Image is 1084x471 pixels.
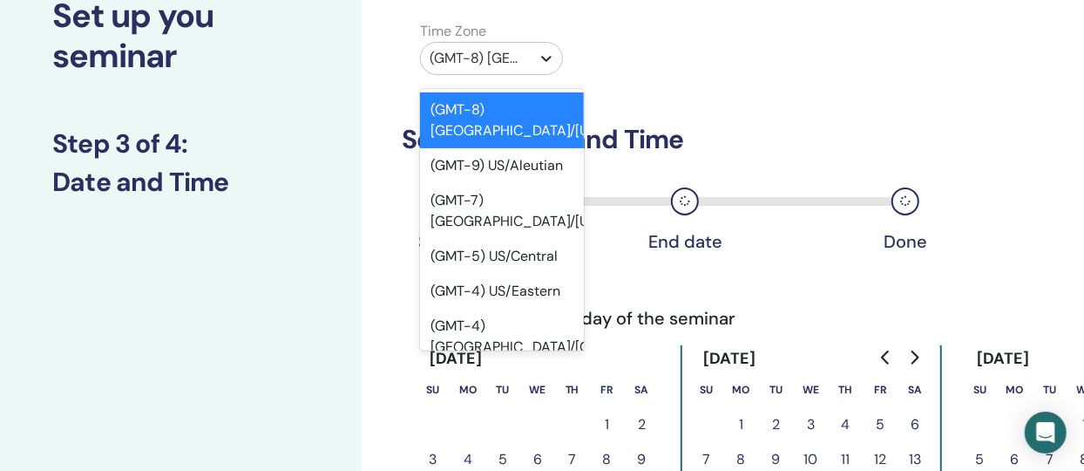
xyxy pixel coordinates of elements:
[862,231,949,252] div: Done
[864,407,898,442] button: 5
[410,21,573,42] label: Time Zone
[829,407,864,442] button: 4
[451,372,485,407] th: Monday
[724,372,759,407] th: Monday
[689,345,770,372] div: [DATE]
[420,148,584,183] div: (GMT-9) US/Aleutian
[416,372,451,407] th: Sunday
[52,128,309,160] h3: Step 3 of 4 :
[625,372,660,407] th: Saturday
[52,167,309,198] h3: Date and Time
[900,340,928,375] button: Go to next month
[794,372,829,407] th: Wednesday
[625,407,660,442] button: 2
[485,372,520,407] th: Tuesday
[898,407,933,442] button: 6
[864,372,898,407] th: Friday
[555,372,590,407] th: Thursday
[759,372,794,407] th: Tuesday
[1033,372,1067,407] th: Tuesday
[590,372,625,407] th: Friday
[420,183,584,239] div: (GMT-7) [GEOGRAPHIC_DATA]/[US_STATE]
[416,345,497,372] div: [DATE]
[759,407,794,442] button: 2
[520,372,555,407] th: Wednesday
[689,372,724,407] th: Sunday
[402,124,931,155] h3: Seminar Date and Time
[829,372,864,407] th: Thursday
[898,372,933,407] th: Saturday
[420,92,584,148] div: (GMT-8) [GEOGRAPHIC_DATA]/[US_STATE]
[420,239,584,274] div: (GMT-5) US/Central
[590,407,625,442] button: 1
[1025,412,1067,454] div: Open Intercom Messenger
[963,372,998,407] th: Sunday
[417,231,504,252] div: Start date
[794,407,829,442] button: 3
[872,340,900,375] button: Go to previous month
[963,345,1044,372] div: [DATE]
[641,231,728,252] div: End date
[420,274,584,309] div: (GMT-4) US/Eastern
[420,309,584,386] div: (GMT-4) [GEOGRAPHIC_DATA]/[GEOGRAPHIC_DATA]-[US_STATE]
[724,407,759,442] button: 1
[998,372,1033,407] th: Monday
